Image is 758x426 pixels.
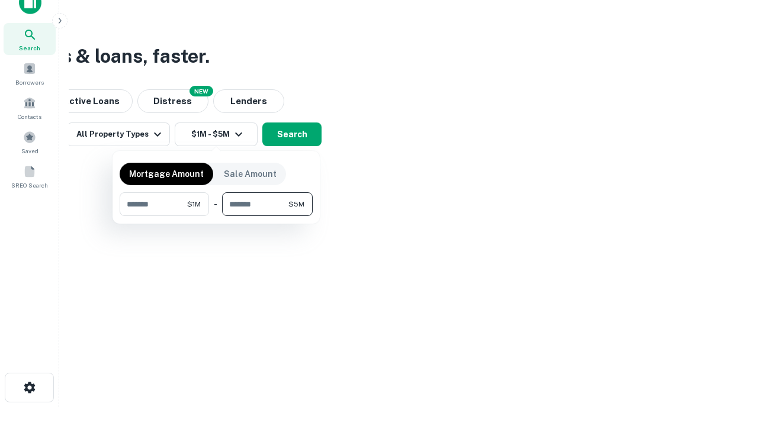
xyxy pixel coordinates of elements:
[224,167,277,180] p: Sale Amount
[699,331,758,388] iframe: Chat Widget
[187,199,201,209] span: $1M
[129,167,204,180] p: Mortgage Amount
[214,192,217,216] div: -
[288,199,304,209] span: $5M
